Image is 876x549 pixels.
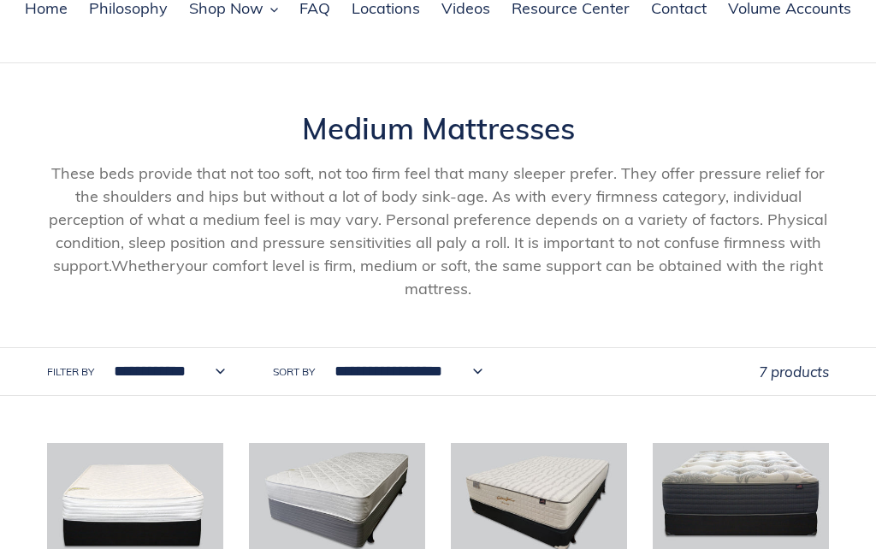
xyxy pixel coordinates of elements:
[273,364,315,380] label: Sort by
[302,109,575,147] span: Medium Mattresses
[47,364,94,380] label: Filter by
[111,256,176,275] span: Whether
[47,162,829,300] p: These beds provide that not too soft, not too firm feel that many sleeper prefer. They offer pres...
[759,363,829,381] span: 7 products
